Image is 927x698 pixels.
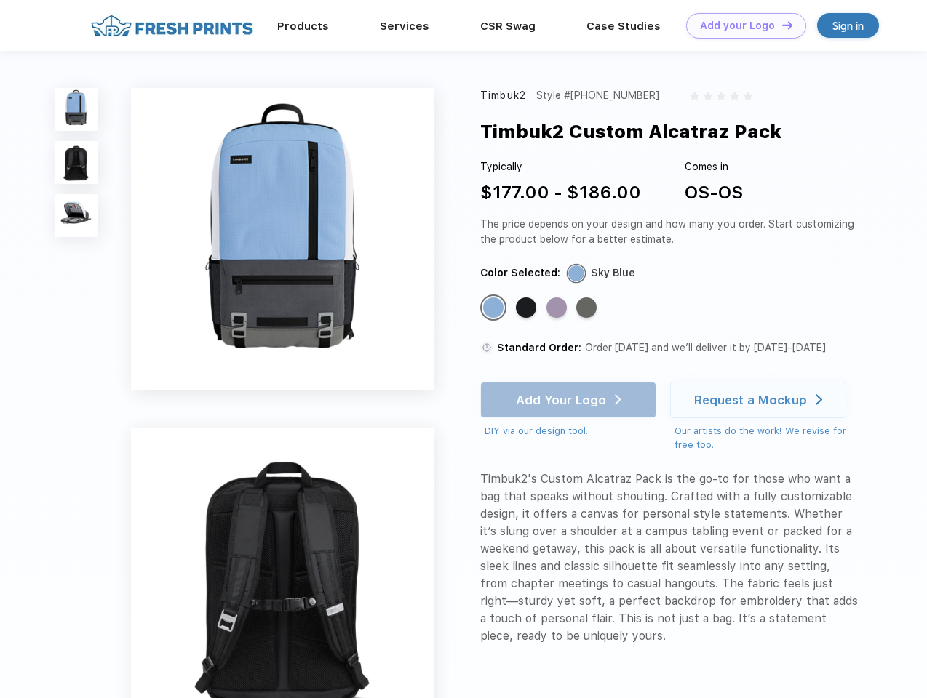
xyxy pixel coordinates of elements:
[277,20,329,33] a: Products
[536,88,659,103] div: Style #[PHONE_NUMBER]
[700,20,775,32] div: Add your Logo
[744,92,752,100] img: gray_star.svg
[497,342,581,353] span: Standard Order:
[685,159,743,174] div: Comes in
[480,159,641,174] div: Typically
[483,297,504,318] div: Sky Blue
[480,470,860,645] div: Timbuk2's Custom Alcatraz Pack is the go-to for those who want a bag that speaks without shouting...
[480,217,860,247] div: The price depends on your design and how many you order. Start customizing the product below for ...
[576,297,597,318] div: Gunmetal
[55,88,98,131] img: func=resize&h=100
[817,13,879,38] a: Sign in
[480,118,781,145] div: Timbuk2 Custom Alcatraz Pack
[685,180,743,206] div: OS-OS
[546,297,567,318] div: Lavender
[131,88,434,390] img: func=resize&h=640
[704,92,712,100] img: gray_star.svg
[480,265,560,281] div: Color Selected:
[87,13,258,39] img: fo%20logo%202.webp
[717,92,725,100] img: gray_star.svg
[485,424,656,438] div: DIY via our design tool.
[516,297,536,318] div: Jet Black
[816,394,822,405] img: white arrow
[675,424,860,452] div: Our artists do the work! We revise for free too.
[480,341,493,354] img: standard order
[480,180,641,206] div: $177.00 - $186.00
[832,17,864,34] div: Sign in
[585,342,828,353] span: Order [DATE] and we’ll deliver it by [DATE]–[DATE].
[782,21,792,29] img: DT
[730,92,739,100] img: gray_star.svg
[55,141,98,184] img: func=resize&h=100
[480,88,526,103] div: Timbuk2
[55,194,98,237] img: func=resize&h=100
[591,265,635,281] div: Sky Blue
[690,92,699,100] img: gray_star.svg
[694,393,807,407] div: Request a Mockup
